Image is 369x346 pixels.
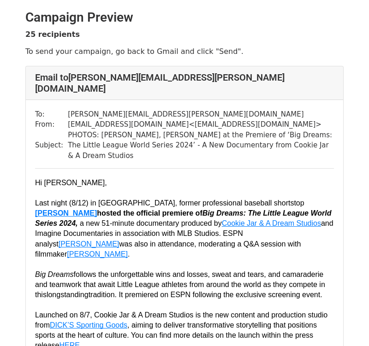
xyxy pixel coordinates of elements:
h4: Email to [PERSON_NAME][EMAIL_ADDRESS][PERSON_NAME][DOMAIN_NAME] [35,72,334,94]
span: a new 51-minute documentary produced by [80,219,222,227]
td: From: [35,119,68,130]
span: was also in attendance, moderating a Q&A session with filmmaker [35,240,303,258]
td: To: [35,109,68,120]
a: DICK’S Sporting Goods [50,321,127,329]
font: Hi [PERSON_NAME], [35,179,107,187]
a: [PERSON_NAME] [67,250,128,258]
span: Launched on 8/7, Cookie Jar & A Dream Studios is the new content and production studio from [35,311,330,329]
span: . [128,250,130,258]
a: Cookie Jar & A Dream Studios [222,219,321,227]
strong: 25 recipients [25,30,80,39]
span: longstanding [47,291,89,299]
span: Big Dreams: The Little League World Series 2024, [35,209,333,227]
a: [PERSON_NAME] [59,240,119,248]
span: and Imagine Documentaries in association with MLB Studios. ESPN analyst [35,219,335,247]
h2: Campaign Preview [25,10,344,25]
span: follows the unforgettable wins and losses, sweat and tears, and camaraderie and teamwork that awa... [35,270,327,299]
a: [PERSON_NAME] [35,209,97,217]
td: PHOTOS: [PERSON_NAME], [PERSON_NAME] at the Premiere of ‘Big Dreams: The Little League World Seri... [68,130,334,161]
td: [EMAIL_ADDRESS][DOMAIN_NAME] < [EMAIL_ADDRESS][DOMAIN_NAME] > [68,119,334,130]
font: Last night (8/12) in [GEOGRAPHIC_DATA], former professional baseball shortstop [35,199,304,207]
span: hosted the official premiere of [97,209,202,217]
td: Subject: [35,130,68,161]
td: [PERSON_NAME][EMAIL_ADDRESS][PERSON_NAME][DOMAIN_NAME] [68,109,334,120]
span: Big Dreams [35,270,74,278]
p: To send your campaign, go back to Gmail and click "Send". [25,47,344,56]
